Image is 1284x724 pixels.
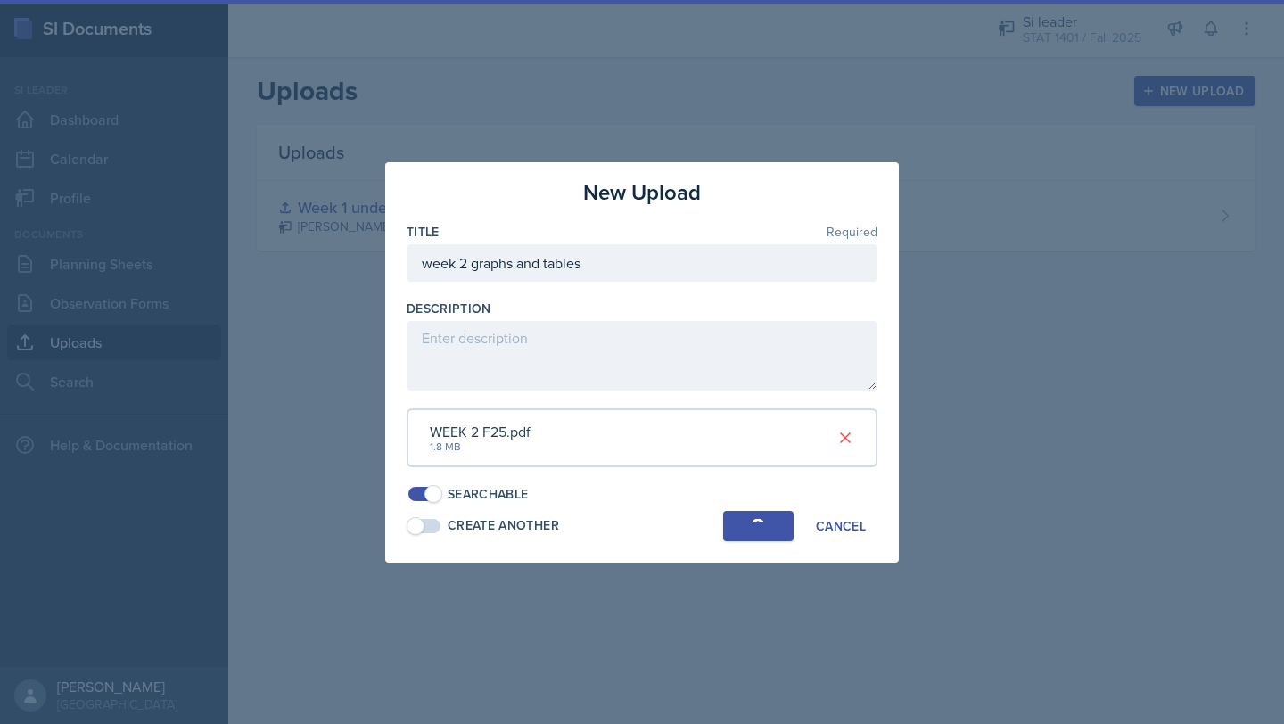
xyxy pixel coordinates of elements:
div: Create Another [448,516,559,535]
label: Description [407,300,491,317]
button: Cancel [804,511,877,541]
label: Title [407,223,440,241]
div: WEEK 2 F25.pdf [430,421,531,442]
input: Enter title [407,244,877,282]
div: 1.8 MB [430,439,531,455]
div: Cancel [816,519,866,533]
div: Searchable [448,485,529,504]
h3: New Upload [583,177,701,209]
span: Required [827,226,877,238]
